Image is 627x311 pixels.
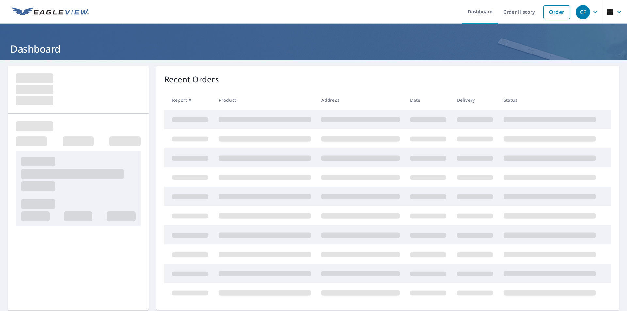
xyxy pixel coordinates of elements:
h1: Dashboard [8,42,619,55]
p: Recent Orders [164,73,219,85]
th: Product [214,90,316,110]
a: Order [543,5,570,19]
img: EV Logo [12,7,89,17]
th: Status [498,90,601,110]
th: Delivery [452,90,498,110]
div: CF [576,5,590,19]
th: Address [316,90,405,110]
th: Report # [164,90,214,110]
th: Date [405,90,452,110]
